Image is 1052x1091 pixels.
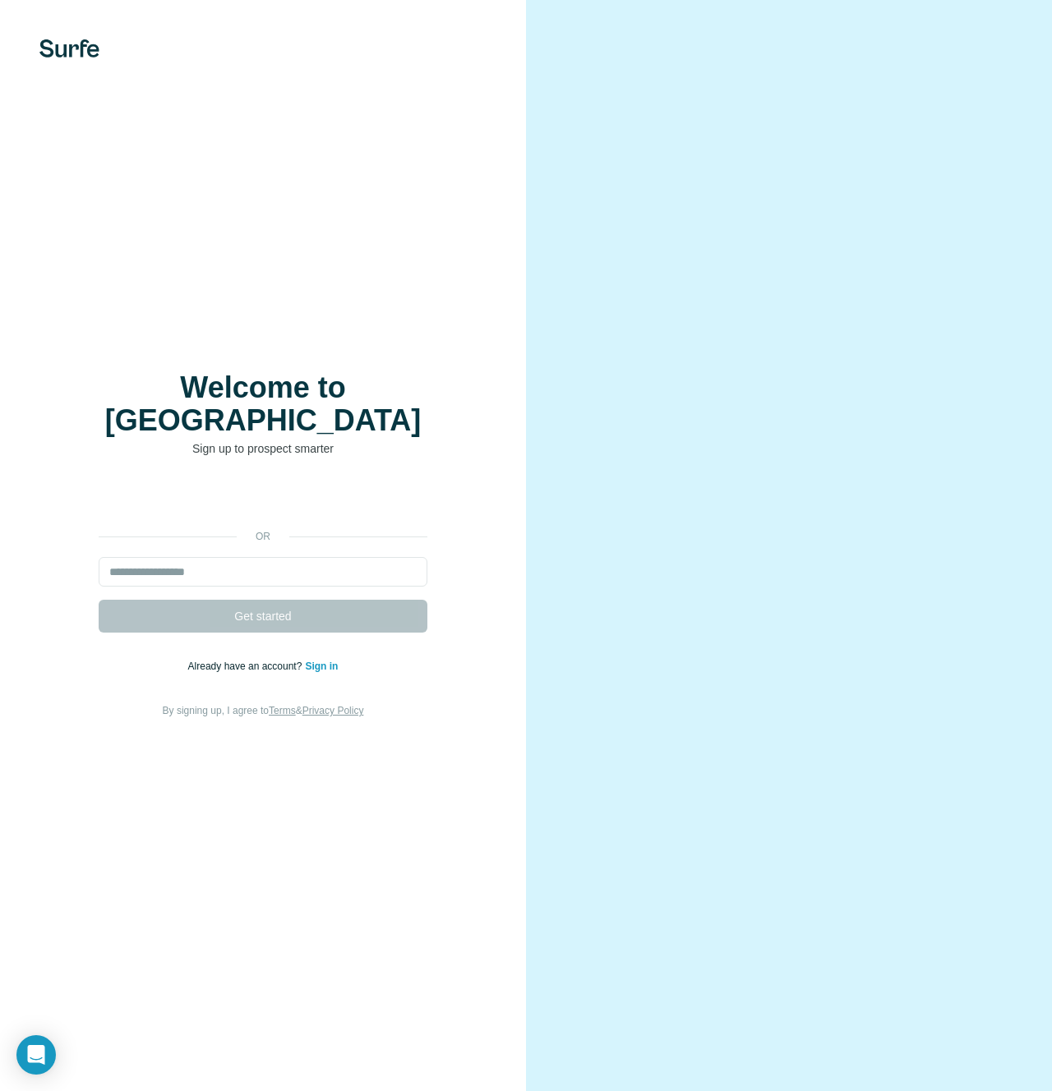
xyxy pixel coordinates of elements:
a: Privacy Policy [302,705,364,716]
p: or [237,529,289,544]
span: Already have an account? [188,661,306,672]
a: Sign in [305,661,338,672]
iframe: Sign in with Google Button [90,481,436,518]
a: Terms [269,705,296,716]
img: Surfe's logo [39,39,99,58]
h1: Welcome to [GEOGRAPHIC_DATA] [99,371,427,437]
div: Open Intercom Messenger [16,1035,56,1075]
p: Sign up to prospect smarter [99,440,427,457]
span: By signing up, I agree to & [163,705,364,716]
